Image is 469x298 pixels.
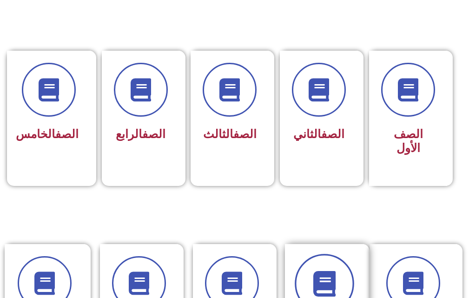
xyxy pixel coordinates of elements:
[321,127,344,141] a: الصف
[16,127,79,141] span: الخامس
[55,127,79,141] a: الصف
[142,127,165,141] a: الصف
[116,127,165,141] span: الرابع
[203,127,257,141] span: الثالث
[233,127,257,141] a: الصف
[293,127,344,141] span: الثاني
[394,127,423,155] span: الصف الأول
